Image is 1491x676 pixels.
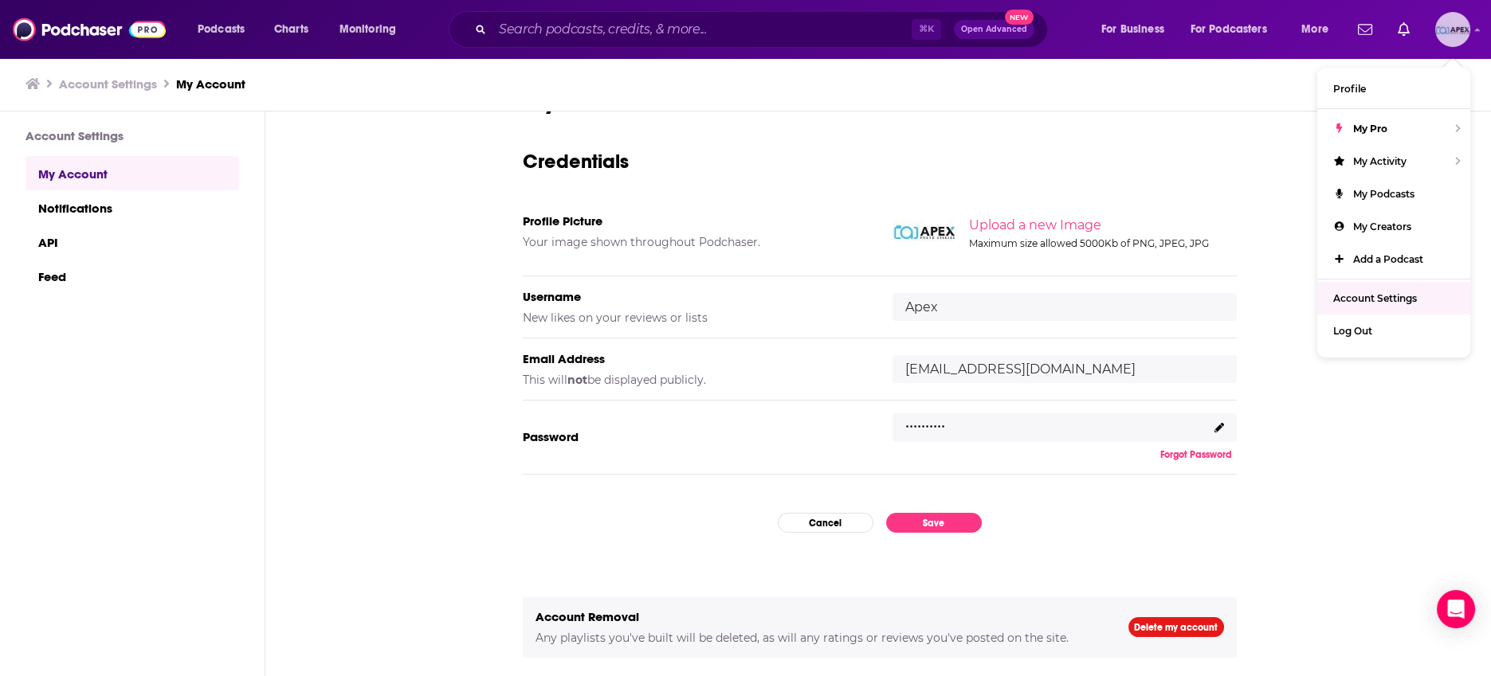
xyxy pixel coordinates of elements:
[961,25,1027,33] span: Open Advanced
[523,373,867,387] h5: This will be displayed publicly.
[1435,12,1470,47] button: Show profile menu
[523,149,1237,174] h3: Credentials
[26,128,239,143] h3: Account Settings
[523,235,867,249] h5: Your image shown throughout Podchaser.
[492,17,912,42] input: Search podcasts, credits, & more...
[1317,68,1470,358] ul: Show profile menu
[1156,448,1237,461] button: Forgot Password
[13,14,166,45] img: Podchaser - Follow, Share and Rate Podcasts
[274,18,308,41] span: Charts
[1353,188,1414,200] span: My Podcasts
[26,259,239,293] a: Feed
[198,18,245,41] span: Podcasts
[1090,17,1184,42] button: open menu
[893,293,1237,321] input: username
[26,225,239,259] a: API
[1353,123,1387,135] span: My Pro
[1317,178,1470,210] a: My Podcasts
[1333,292,1417,304] span: Account Settings
[1290,17,1348,42] button: open menu
[1191,18,1267,41] span: For Podcasters
[26,156,239,190] a: My Account
[778,513,873,533] button: Cancel
[912,19,941,40] span: ⌘ K
[26,190,239,225] a: Notifications
[1437,590,1475,628] div: Open Intercom Messenger
[954,20,1034,39] button: Open AdvancedNew
[1435,12,1470,47] span: Logged in as Apex
[186,17,265,42] button: open menu
[176,76,245,92] a: My Account
[969,237,1234,249] div: Maximum size allowed 5000Kb of PNG, JPEG, JPG
[567,373,587,387] b: not
[339,18,396,41] span: Monitoring
[1333,325,1372,337] span: Log Out
[523,351,867,366] h5: Email Address
[886,513,982,533] button: Save
[1301,18,1328,41] span: More
[893,355,1237,383] input: email
[536,609,1103,624] h5: Account Removal
[1391,16,1416,43] a: Show notifications dropdown
[1352,16,1379,43] a: Show notifications dropdown
[523,311,867,325] h5: New likes on your reviews or lists
[59,76,157,92] a: Account Settings
[1353,221,1411,232] span: My Creators
[1180,17,1290,42] button: open menu
[1317,282,1470,315] a: Account Settings
[1005,10,1034,25] span: New
[328,17,417,42] button: open menu
[905,409,945,432] p: ..........
[1333,83,1366,95] span: Profile
[1353,155,1407,167] span: My Activity
[1101,18,1164,41] span: For Business
[1317,210,1470,243] a: My Creators
[464,11,1063,48] div: Search podcasts, credits, & more...
[1353,253,1423,265] span: Add a Podcast
[536,631,1103,645] h5: Any playlists you've built will be deleted, as will any ratings or reviews you've posted on the s...
[264,17,318,42] a: Charts
[1317,243,1470,275] a: Add a Podcast
[1435,12,1470,47] img: User Profile
[523,213,867,229] h5: Profile Picture
[523,289,867,304] h5: Username
[523,429,867,444] h5: Password
[1317,72,1470,105] a: Profile
[893,199,956,263] img: Your profile image
[1128,617,1224,637] a: Delete my account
